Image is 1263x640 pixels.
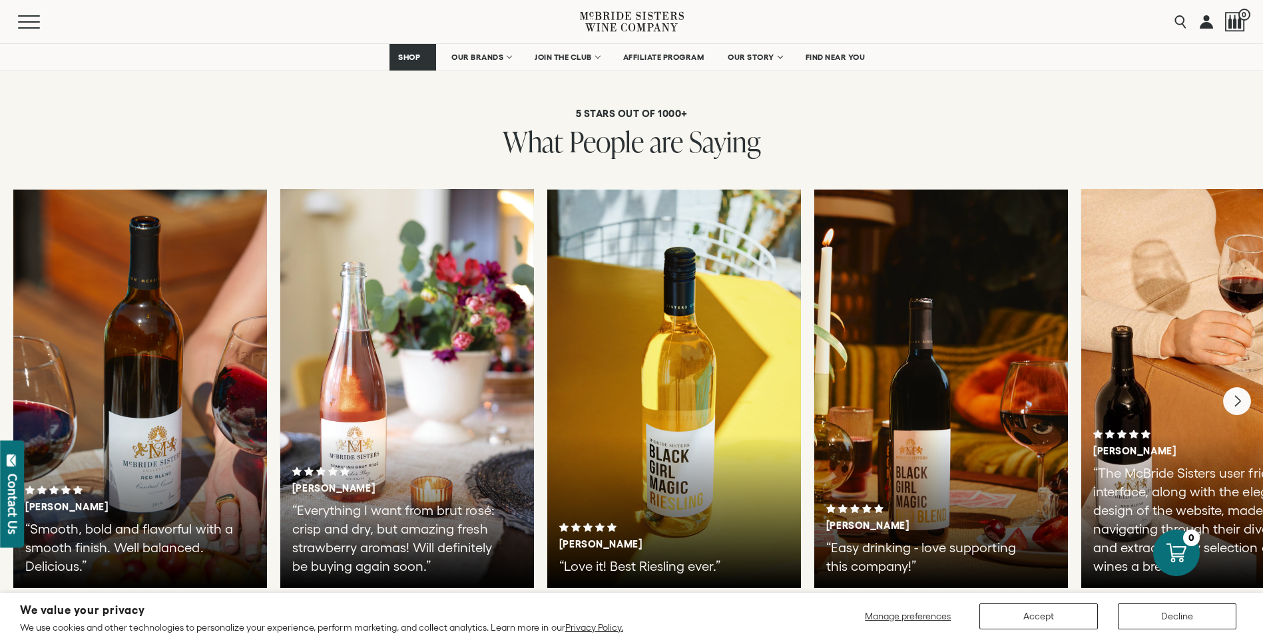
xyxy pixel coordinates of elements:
a: AFFILIATE PROGRAM [615,44,713,71]
p: We use cookies and other technologies to personalize your experience, perform marketing, and coll... [20,621,623,633]
button: Next [1223,388,1251,416]
span: Saying [689,122,760,161]
p: “Easy drinking - love supporting this company!” [826,538,1040,575]
span: SHOP [398,53,421,62]
button: Mobile Menu Trigger [18,15,66,29]
span: What [503,122,563,161]
h3: [PERSON_NAME] [826,520,1010,532]
span: FIND NEAR YOU [806,53,866,62]
span: JOIN THE CLUB [535,53,592,62]
span: Manage preferences [865,611,951,621]
p: “Love it! Best Riesling ever.” [559,557,773,575]
span: 0 [1238,9,1250,21]
span: OUR STORY [728,53,774,62]
a: OUR STORY [719,44,790,71]
p: “Everything I want from brut rosé: crisp and dry, but amazing fresh strawberry aromas! Will defin... [292,501,506,575]
a: FIND NEAR YOU [797,44,874,71]
button: Decline [1118,603,1236,629]
button: Manage preferences [857,603,959,629]
a: JOIN THE CLUB [526,44,608,71]
a: Privacy Policy. [565,622,623,633]
h2: We value your privacy [20,605,623,616]
p: “Smooth, bold and flavorful with a smooth finish. Well balanced. Delicious.” [25,520,239,575]
span: People [569,122,644,161]
span: AFFILIATE PROGRAM [623,53,704,62]
h3: [PERSON_NAME] [559,538,743,550]
span: OUR BRANDS [451,53,503,62]
h3: [PERSON_NAME] [25,501,209,513]
h3: [PERSON_NAME] [292,482,476,494]
a: SHOP [389,44,436,71]
a: OUR BRANDS [443,44,519,71]
button: Accept [979,603,1098,629]
span: are [650,122,683,161]
div: Contact Us [6,474,19,534]
div: 0 [1183,530,1200,546]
